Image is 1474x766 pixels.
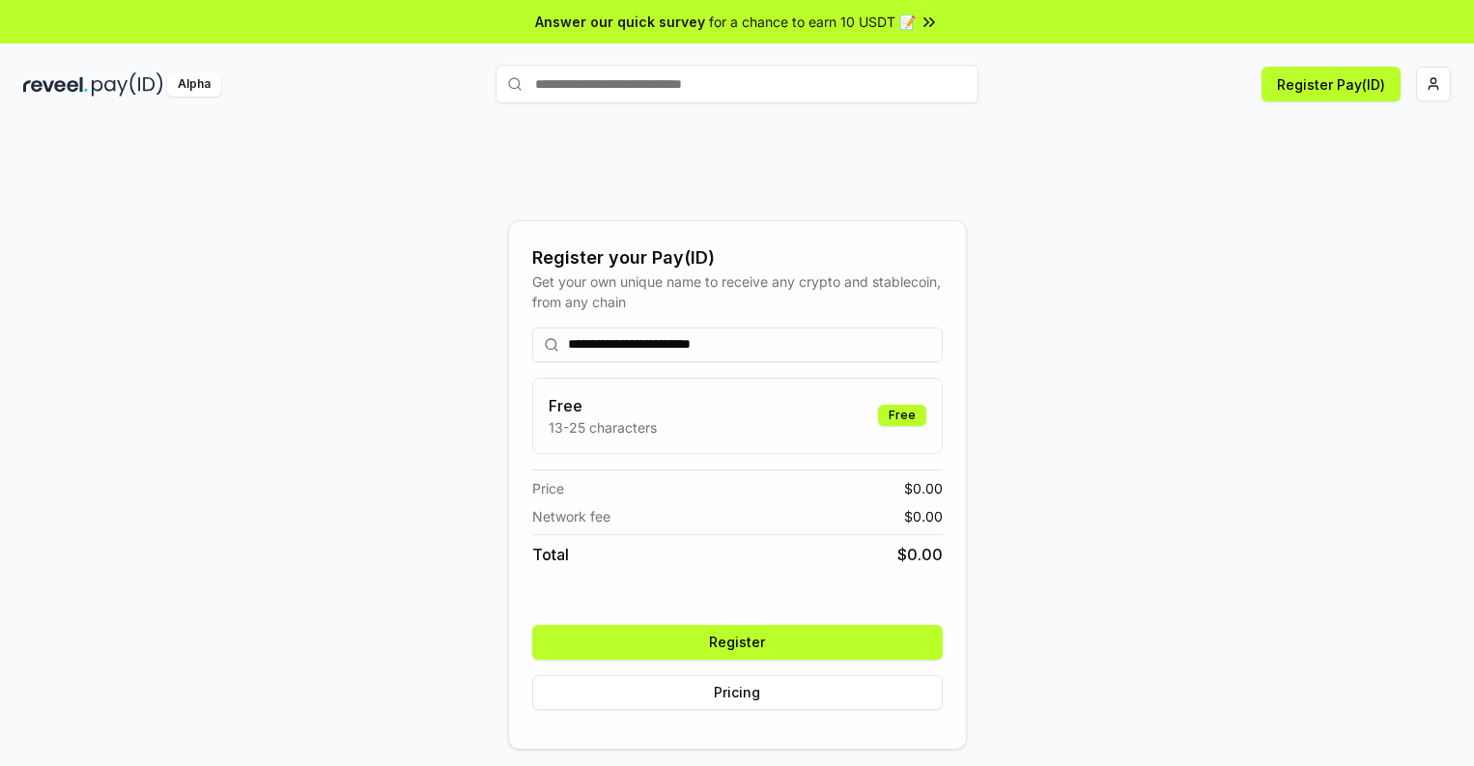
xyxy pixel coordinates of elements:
[167,72,221,97] div: Alpha
[532,244,943,271] div: Register your Pay(ID)
[532,478,564,498] span: Price
[532,543,569,566] span: Total
[532,271,943,312] div: Get your own unique name to receive any crypto and stablecoin, from any chain
[535,12,705,32] span: Answer our quick survey
[532,506,610,526] span: Network fee
[904,506,943,526] span: $ 0.00
[532,675,943,710] button: Pricing
[92,72,163,97] img: pay_id
[897,543,943,566] span: $ 0.00
[549,394,657,417] h3: Free
[904,478,943,498] span: $ 0.00
[878,405,926,426] div: Free
[709,12,916,32] span: for a chance to earn 10 USDT 📝
[549,417,657,438] p: 13-25 characters
[23,72,88,97] img: reveel_dark
[532,625,943,660] button: Register
[1261,67,1401,101] button: Register Pay(ID)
